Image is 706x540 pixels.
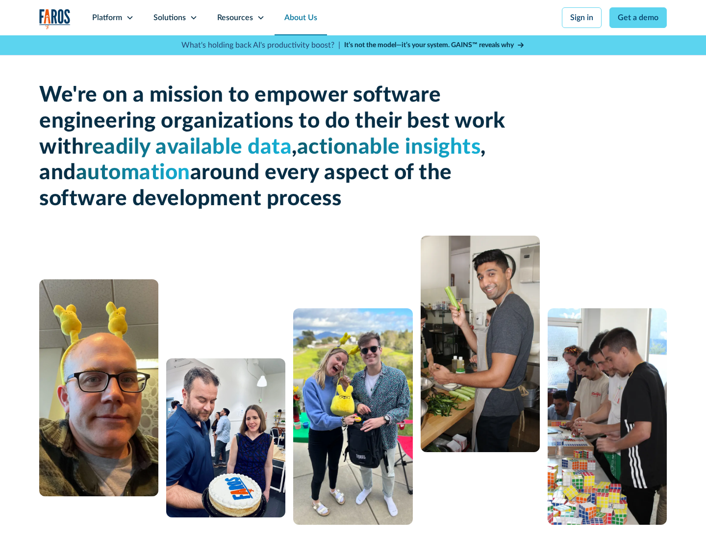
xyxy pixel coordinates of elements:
[297,136,481,158] span: actionable insights
[609,7,667,28] a: Get a demo
[39,9,71,29] img: Logo of the analytics and reporting company Faros.
[39,9,71,29] a: home
[153,12,186,24] div: Solutions
[344,42,514,49] strong: It’s not the model—it’s your system. GAINS™ reveals why
[562,7,602,28] a: Sign in
[344,40,525,51] a: It’s not the model—it’s your system. GAINS™ reveals why
[421,236,540,452] img: man cooking with celery
[293,308,412,525] img: A man and a woman standing next to each other.
[76,162,190,184] span: automation
[39,82,510,212] h1: We're on a mission to empower software engineering organizations to do their best work with , , a...
[548,308,667,525] img: 5 people constructing a puzzle from Rubik's cubes
[84,136,292,158] span: readily available data
[217,12,253,24] div: Resources
[92,12,122,24] div: Platform
[39,279,158,496] img: A man with glasses and a bald head wearing a yellow bunny headband.
[181,39,340,51] p: What's holding back AI's productivity boost? |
